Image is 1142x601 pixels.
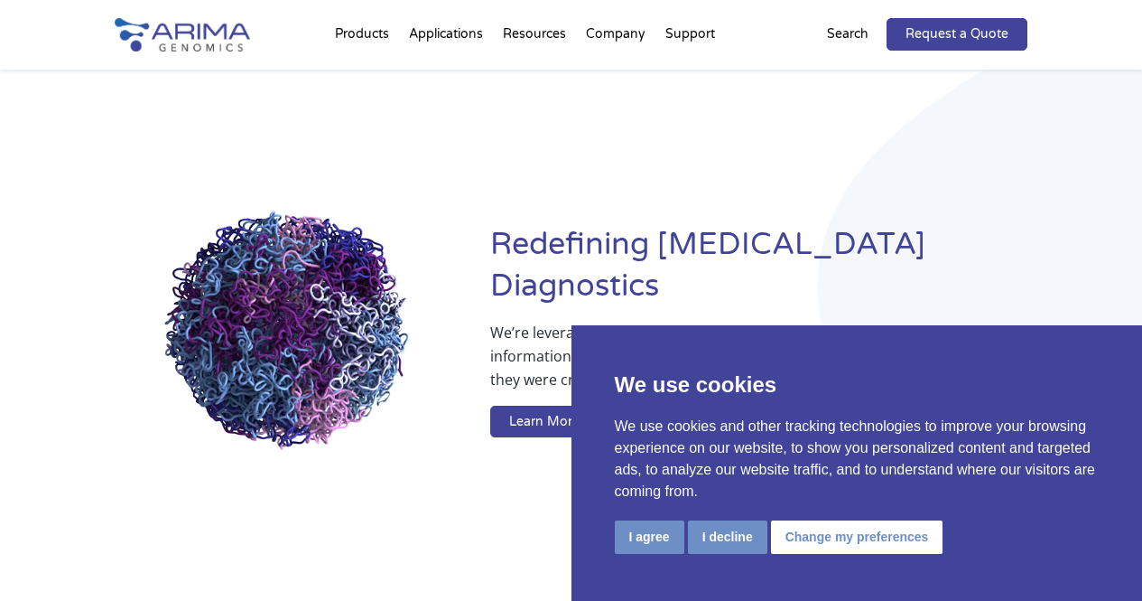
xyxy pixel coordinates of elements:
button: I agree [615,521,684,554]
h1: Redefining [MEDICAL_DATA] Diagnostics [490,224,1027,321]
p: We use cookies [615,369,1100,401]
p: Search [827,23,868,46]
a: Learn More [490,406,599,438]
button: Change my preferences [771,521,943,554]
button: I decline [688,521,767,554]
img: Arima-Genomics-logo [115,18,250,52]
p: We use cookies and other tracking technologies to improve your browsing experience on our website... [615,416,1100,502]
a: Request a Quote [887,18,1027,51]
p: We’re leveraging whole-genome sequence and structure information to ensure breakthrough therapies... [490,321,955,406]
